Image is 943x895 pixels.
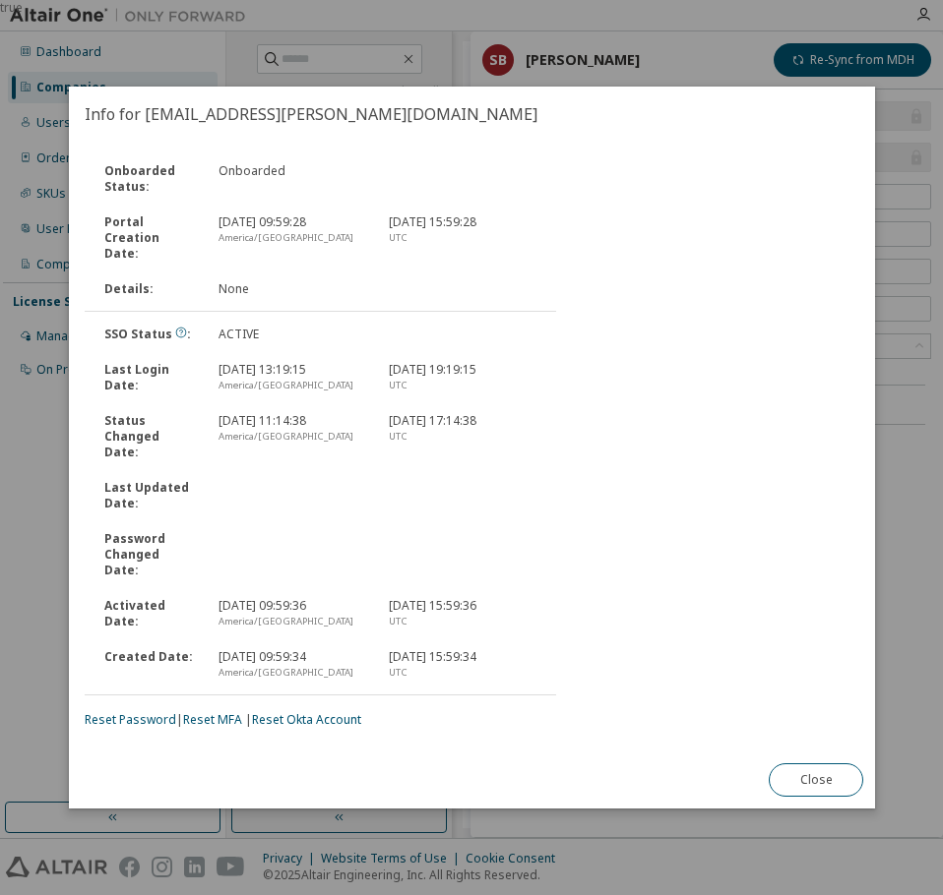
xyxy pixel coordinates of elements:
div: UTC [389,429,536,445]
div: [DATE] 19:19:15 [377,362,548,393]
div: [DATE] 17:14:38 [377,413,548,460]
div: [DATE] 15:59:28 [377,214,548,262]
div: Last Updated Date : [93,480,207,511]
div: UTC [389,614,536,629]
div: UTC [389,230,536,246]
div: None [206,281,377,297]
a: Reset Password [85,711,176,728]
div: [DATE] 09:59:34 [206,649,377,681]
div: Status Changed Date : [93,413,207,460]
div: Onboarded Status : [93,163,207,195]
div: UTC [389,665,536,681]
div: Onboarded [206,163,377,195]
div: America/[GEOGRAPHIC_DATA] [218,378,365,393]
div: UTC [389,378,536,393]
div: America/[GEOGRAPHIC_DATA] [218,665,365,681]
a: Reset Okta Account [252,711,361,728]
a: Reset MFA [183,711,242,728]
div: America/[GEOGRAPHIC_DATA] [218,230,365,246]
div: Last Login Date : [93,362,207,393]
div: ACTIVE [206,327,377,342]
div: [DATE] 09:59:36 [206,598,377,629]
h2: Info for [EMAIL_ADDRESS][PERSON_NAME][DOMAIN_NAME] [69,87,875,142]
div: Activated Date : [93,598,207,629]
div: Portal Creation Date : [93,214,207,262]
div: [DATE] 15:59:34 [377,649,548,681]
div: Password Changed Date : [93,531,207,578]
div: [DATE] 09:59:28 [206,214,377,262]
div: America/[GEOGRAPHIC_DATA] [218,614,365,629]
button: Close [769,763,863,797]
div: Details : [93,281,207,297]
div: [DATE] 13:19:15 [206,362,377,393]
div: [DATE] 11:14:38 [206,413,377,460]
div: Created Date : [93,649,207,681]
div: America/[GEOGRAPHIC_DATA] [218,429,365,445]
div: SSO Status : [93,327,207,342]
div: | | [85,712,556,728]
div: [DATE] 15:59:36 [377,598,548,629]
